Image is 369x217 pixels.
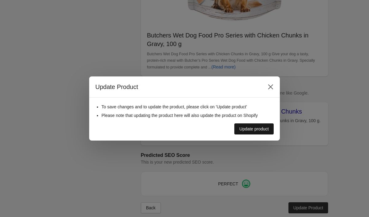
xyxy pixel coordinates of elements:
div: Update product [239,126,269,131]
li: Please note that updating the product here will also update the product on Shopify [101,112,274,118]
button: Update product [234,123,274,134]
h2: Update Product [95,83,259,91]
li: To save changes and to update the product, please click on 'Update product' [101,104,274,110]
button: Close [265,81,276,92]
